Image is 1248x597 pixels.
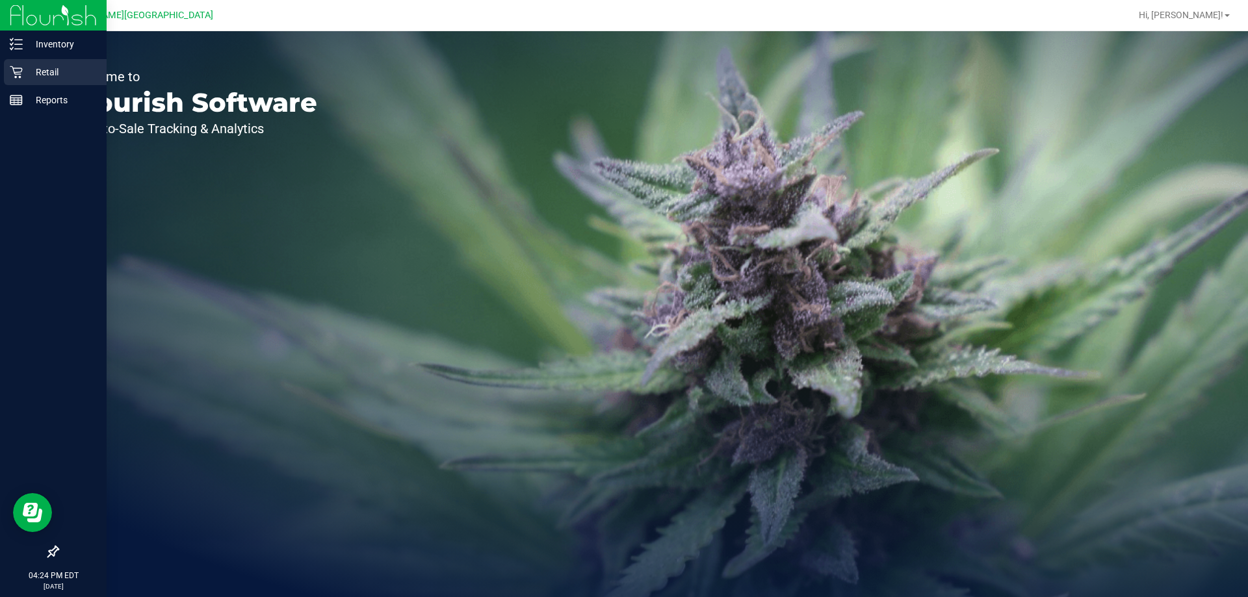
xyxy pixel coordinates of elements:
[10,66,23,79] inline-svg: Retail
[53,10,213,21] span: [PERSON_NAME][GEOGRAPHIC_DATA]
[6,581,101,591] p: [DATE]
[10,94,23,107] inline-svg: Reports
[13,493,52,532] iframe: Resource center
[1139,10,1223,20] span: Hi, [PERSON_NAME]!
[23,92,101,108] p: Reports
[23,36,101,52] p: Inventory
[6,570,101,581] p: 04:24 PM EDT
[10,38,23,51] inline-svg: Inventory
[70,122,317,135] p: Seed-to-Sale Tracking & Analytics
[70,90,317,116] p: Flourish Software
[23,64,101,80] p: Retail
[70,70,317,83] p: Welcome to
